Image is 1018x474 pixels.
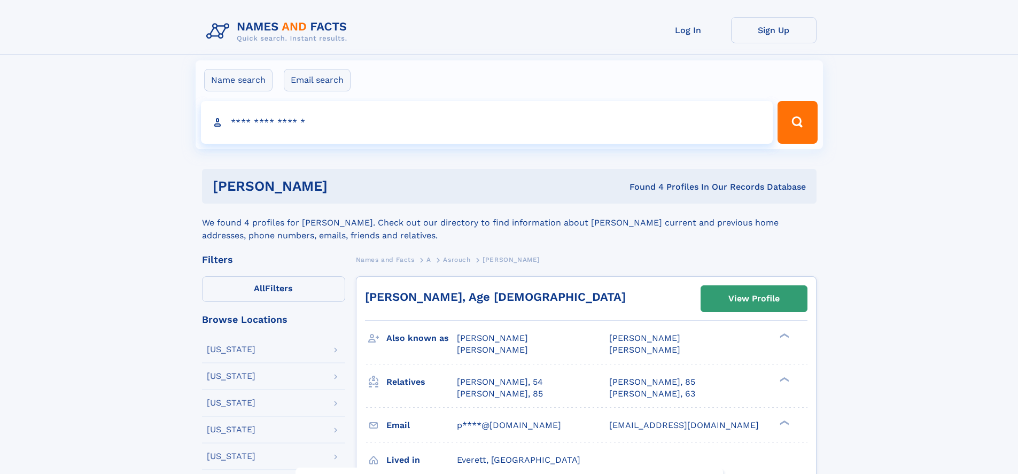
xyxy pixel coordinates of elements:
[457,345,528,355] span: [PERSON_NAME]
[483,256,540,263] span: [PERSON_NAME]
[609,388,695,400] a: [PERSON_NAME], 63
[207,372,255,380] div: [US_STATE]
[457,333,528,343] span: [PERSON_NAME]
[609,345,680,355] span: [PERSON_NAME]
[609,420,759,430] span: [EMAIL_ADDRESS][DOMAIN_NAME]
[386,329,457,347] h3: Also known as
[386,373,457,391] h3: Relatives
[284,69,351,91] label: Email search
[207,425,255,434] div: [US_STATE]
[777,332,790,339] div: ❯
[386,451,457,469] h3: Lived in
[386,416,457,434] h3: Email
[457,388,543,400] a: [PERSON_NAME], 85
[202,255,345,265] div: Filters
[202,204,817,242] div: We found 4 profiles for [PERSON_NAME]. Check out our directory to find information about [PERSON_...
[202,17,356,46] img: Logo Names and Facts
[254,283,265,293] span: All
[728,286,780,311] div: View Profile
[356,253,415,266] a: Names and Facts
[365,290,626,304] a: [PERSON_NAME], Age [DEMOGRAPHIC_DATA]
[207,399,255,407] div: [US_STATE]
[478,181,806,193] div: Found 4 Profiles In Our Records Database
[204,69,273,91] label: Name search
[207,452,255,461] div: [US_STATE]
[609,376,695,388] a: [PERSON_NAME], 85
[213,180,479,193] h1: [PERSON_NAME]
[777,376,790,383] div: ❯
[701,286,807,312] a: View Profile
[426,253,431,266] a: A
[202,276,345,302] label: Filters
[646,17,731,43] a: Log In
[443,256,470,263] span: Asrouch
[778,101,817,144] button: Search Button
[777,419,790,426] div: ❯
[207,345,255,354] div: [US_STATE]
[609,333,680,343] span: [PERSON_NAME]
[457,376,543,388] a: [PERSON_NAME], 54
[426,256,431,263] span: A
[457,455,580,465] span: Everett, [GEOGRAPHIC_DATA]
[443,253,470,266] a: Asrouch
[731,17,817,43] a: Sign Up
[202,315,345,324] div: Browse Locations
[201,101,773,144] input: search input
